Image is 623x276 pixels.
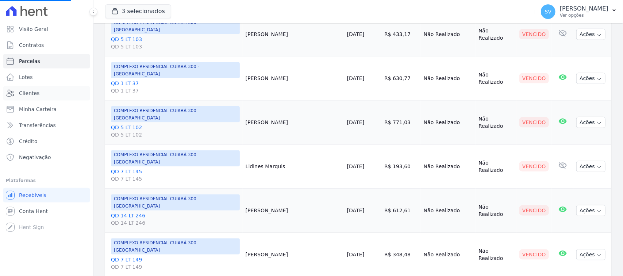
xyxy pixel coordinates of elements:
[3,150,90,165] a: Negativação
[3,134,90,149] a: Crédito
[111,87,240,94] span: QD 1 LT 37
[111,238,240,255] span: COMPLEXO RESIDENCIAL CUIABÁ 300 - [GEOGRAPHIC_DATA]
[111,175,240,182] span: QD 7 LT 145
[576,73,605,84] button: Ações
[19,192,46,199] span: Recebíveis
[3,54,90,68] a: Parcelas
[3,86,90,100] a: Clientes
[381,145,421,189] td: R$ 193,60
[347,252,364,257] a: [DATE]
[19,25,48,33] span: Visão Geral
[421,12,476,56] td: Não Realizado
[111,106,240,122] span: COMPLEXO RESIDENCIAL CUIABÁ 300 - [GEOGRAPHIC_DATA]
[111,62,240,78] span: COMPLEXO RESIDENCIAL CUIABÁ 300 - [GEOGRAPHIC_DATA]
[243,12,344,56] td: [PERSON_NAME]
[243,56,344,100] td: [PERSON_NAME]
[3,70,90,84] a: Lotes
[535,1,623,22] button: SV [PERSON_NAME] Ver opções
[19,90,39,97] span: Clientes
[243,189,344,233] td: [PERSON_NAME]
[519,249,549,260] div: Vencido
[111,219,240,226] span: QD 14 LT 246
[19,154,51,161] span: Negativação
[3,188,90,202] a: Recebíveis
[576,161,605,172] button: Ações
[347,31,364,37] a: [DATE]
[545,9,551,14] span: SV
[381,12,421,56] td: R$ 433,17
[3,118,90,133] a: Transferências
[6,176,87,185] div: Plataformas
[111,131,240,138] span: QD 5 LT 102
[347,163,364,169] a: [DATE]
[576,117,605,128] button: Ações
[381,56,421,100] td: R$ 630,77
[3,38,90,52] a: Contratos
[560,5,608,12] p: [PERSON_NAME]
[19,138,38,145] span: Crédito
[519,29,549,39] div: Vencido
[476,189,516,233] td: Não Realizado
[576,249,605,260] button: Ações
[476,56,516,100] td: Não Realizado
[519,205,549,216] div: Vencido
[111,124,240,138] a: QD 5 LT 102QD 5 LT 102
[476,145,516,189] td: Não Realizado
[3,102,90,117] a: Minha Carteira
[3,22,90,36] a: Visão Geral
[243,100,344,145] td: [PERSON_NAME]
[111,256,240,271] a: QD 7 LT 149QD 7 LT 149
[560,12,608,18] p: Ver opções
[111,194,240,210] span: COMPLEXO RESIDENCIAL CUIABÁ 300 - [GEOGRAPHIC_DATA]
[111,80,240,94] a: QD 1 LT 37QD 1 LT 37
[3,204,90,218] a: Conta Hent
[347,119,364,125] a: [DATE]
[111,43,240,50] span: QD 5 LT 103
[421,145,476,189] td: Não Realizado
[519,73,549,83] div: Vencido
[111,263,240,271] span: QD 7 LT 149
[19,58,40,65] span: Parcelas
[381,100,421,145] td: R$ 771,03
[19,122,56,129] span: Transferências
[19,42,44,49] span: Contratos
[476,12,516,56] td: Não Realizado
[576,205,605,216] button: Ações
[111,212,240,226] a: QD 14 LT 246QD 14 LT 246
[19,208,48,215] span: Conta Hent
[19,74,33,81] span: Lotes
[421,56,476,100] td: Não Realizado
[105,4,171,18] button: 3 selecionados
[576,29,605,40] button: Ações
[519,117,549,127] div: Vencido
[421,100,476,145] td: Não Realizado
[111,18,240,34] span: COMPLEXO RESIDENCIAL CUIABÁ 300 - [GEOGRAPHIC_DATA]
[19,106,57,113] span: Minha Carteira
[476,100,516,145] td: Não Realizado
[421,189,476,233] td: Não Realizado
[111,150,240,166] span: COMPLEXO RESIDENCIAL CUIABÁ 300 - [GEOGRAPHIC_DATA]
[347,75,364,81] a: [DATE]
[243,145,344,189] td: Lidines Marquis
[111,168,240,182] a: QD 7 LT 145QD 7 LT 145
[381,189,421,233] td: R$ 612,61
[111,36,240,50] a: QD 5 LT 103QD 5 LT 103
[347,208,364,213] a: [DATE]
[519,161,549,171] div: Vencido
